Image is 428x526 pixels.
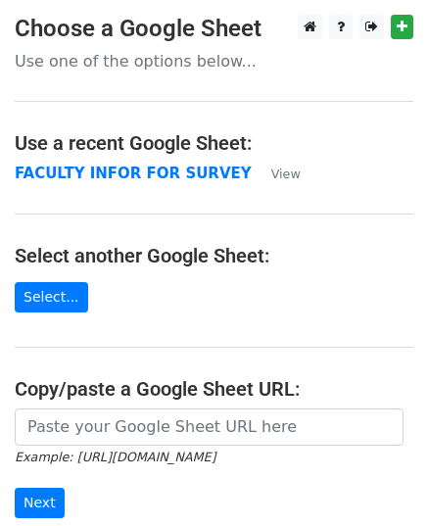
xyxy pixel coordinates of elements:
input: Next [15,488,65,518]
h3: Choose a Google Sheet [15,15,413,43]
small: View [271,167,301,181]
a: Select... [15,282,88,312]
p: Use one of the options below... [15,51,413,72]
h4: Select another Google Sheet: [15,244,413,267]
a: View [252,165,301,182]
h4: Use a recent Google Sheet: [15,131,413,155]
small: Example: [URL][DOMAIN_NAME] [15,450,215,464]
h4: Copy/paste a Google Sheet URL: [15,377,413,401]
input: Paste your Google Sheet URL here [15,408,404,446]
a: FACULTY INFOR FOR SURVEY [15,165,252,182]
